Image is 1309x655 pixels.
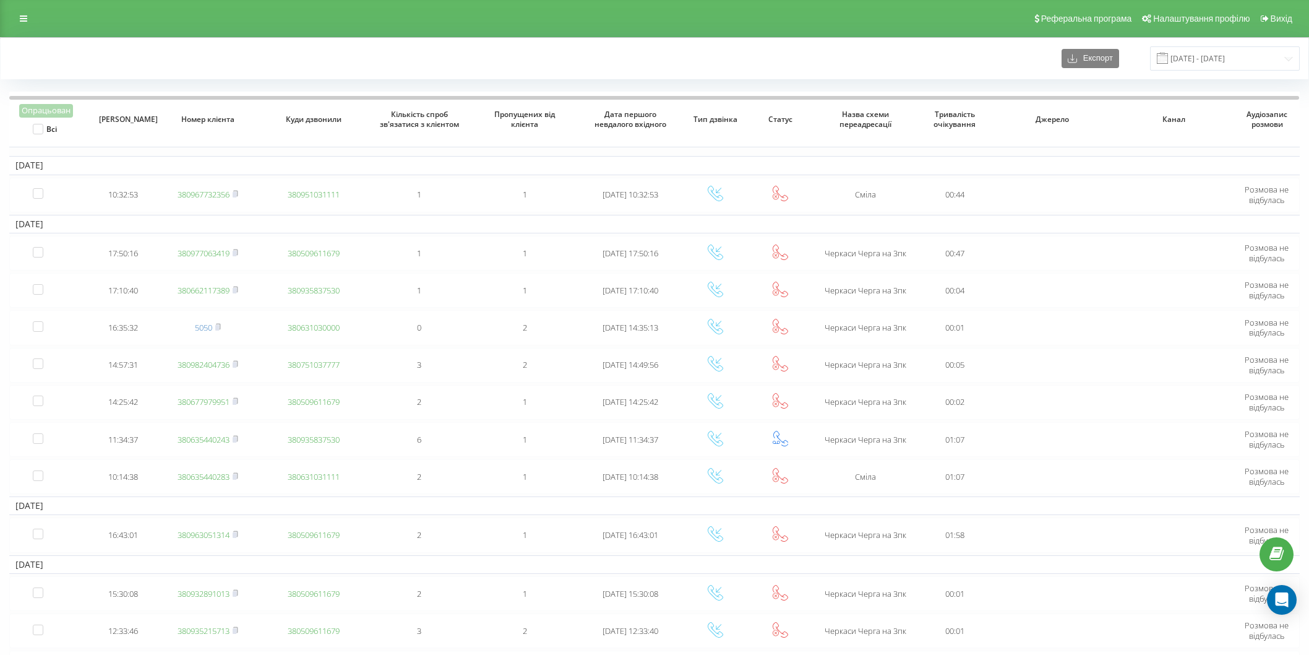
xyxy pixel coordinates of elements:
span: Налаштування профілю [1153,14,1250,24]
span: [DATE] 12:33:40 [603,625,658,636]
td: Черкаси Черга на 3пк [813,348,919,383]
td: 14:25:42 [90,385,155,420]
td: 00:05 [918,348,991,383]
span: 2 [417,396,421,407]
td: Черкаси Черга на 3пк [813,273,919,308]
a: 380982404736 [178,359,230,370]
td: 00:01 [918,310,991,345]
td: Черкаси Черга на 3пк [813,310,919,345]
td: 00:01 [918,614,991,648]
a: 380631031111 [288,471,340,482]
td: 12:33:46 [90,614,155,648]
span: 3 [417,359,421,370]
td: 17:10:40 [90,273,155,308]
span: Дата першого невдалого вхідного [588,110,672,129]
span: [DATE] 16:43:01 [603,529,658,540]
span: 2 [523,359,527,370]
span: 0 [417,322,421,333]
span: 3 [417,625,421,636]
span: [PERSON_NAME] [99,115,146,124]
td: [DATE] [9,555,1300,574]
span: 1 [523,396,527,407]
a: 380935837530 [288,434,340,445]
span: Розмова не відбулась [1245,583,1289,604]
span: Тривалість очікування [927,110,982,129]
div: Open Intercom Messenger [1267,585,1297,615]
td: Черкаси Черга на 3пк [813,614,919,648]
td: [DATE] [9,497,1300,515]
span: 1 [523,189,527,200]
td: 00:44 [918,178,991,212]
span: Пропущених від клієнта [483,110,566,129]
a: 380631030000 [288,322,340,333]
td: 01:07 [918,422,991,457]
td: 10:32:53 [90,178,155,212]
span: 1 [523,434,527,445]
a: 380635440243 [178,434,230,445]
span: [DATE] 10:32:53 [603,189,658,200]
td: 00:02 [918,385,991,420]
td: 11:34:37 [90,422,155,457]
td: Черкаси Черга на 3пк [813,576,919,611]
span: Розмова не відбулась [1245,428,1289,450]
span: [DATE] 11:34:37 [603,434,658,445]
span: Тип дзвінка [692,115,739,124]
a: 380509611679 [288,248,340,259]
td: 00:04 [918,273,991,308]
label: Всі [33,124,57,134]
span: 1 [523,471,527,482]
span: 1 [417,189,421,200]
span: 2 [523,625,527,636]
span: 1 [523,588,527,599]
a: 380509611679 [288,625,340,636]
a: 380935837530 [288,285,340,296]
a: 380635440283 [178,471,230,482]
span: Номер клієнта [166,115,250,124]
td: 15:30:08 [90,576,155,611]
span: 2 [417,529,421,540]
span: Розмова не відбулась [1245,317,1289,339]
span: Розмова не відбулась [1245,279,1289,301]
span: Куди дзвонили [272,115,355,124]
a: 380509611679 [288,529,340,540]
span: 1 [523,248,527,259]
span: Вихід [1271,14,1292,24]
span: Розмова не відбулась [1245,524,1289,546]
span: 2 [417,471,421,482]
td: 00:47 [918,236,991,271]
td: Черкаси Черга на 3пк [813,385,919,420]
span: 1 [523,285,527,296]
td: 10:14:38 [90,459,155,494]
span: 2 [417,588,421,599]
a: 380951031111 [288,189,340,200]
td: 16:35:32 [90,310,155,345]
span: Кількість спроб зв'язатися з клієнтом [377,110,461,129]
a: 380977063419 [178,248,230,259]
span: [DATE] 14:25:42 [603,396,658,407]
button: Експорт [1062,49,1119,68]
span: Статус [757,115,804,124]
a: 380662117389 [178,285,230,296]
span: 2 [523,322,527,333]
td: 17:50:16 [90,236,155,271]
td: Черкаси Черга на 3пк [813,422,919,457]
a: 380509611679 [288,396,340,407]
a: 380677979951 [178,396,230,407]
td: Сміла [813,178,919,212]
td: Черкаси Черга на 3пк [813,518,919,552]
td: 01:07 [918,459,991,494]
span: Розмова не відбулась [1245,184,1289,206]
span: [DATE] 17:50:16 [603,248,658,259]
span: [DATE] 17:10:40 [603,285,658,296]
span: Джерело [1003,115,1101,124]
span: Назва схеми переадресації [823,110,907,129]
span: Розмова не відбулась [1245,391,1289,413]
a: 380967732356 [178,189,230,200]
span: Розмова не відбулась [1245,354,1289,376]
a: 5050 [195,322,212,333]
span: Реферальна програма [1041,14,1132,24]
td: 16:43:01 [90,518,155,552]
td: [DATE] [9,215,1300,233]
span: [DATE] 10:14:38 [603,471,658,482]
span: 1 [417,248,421,259]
